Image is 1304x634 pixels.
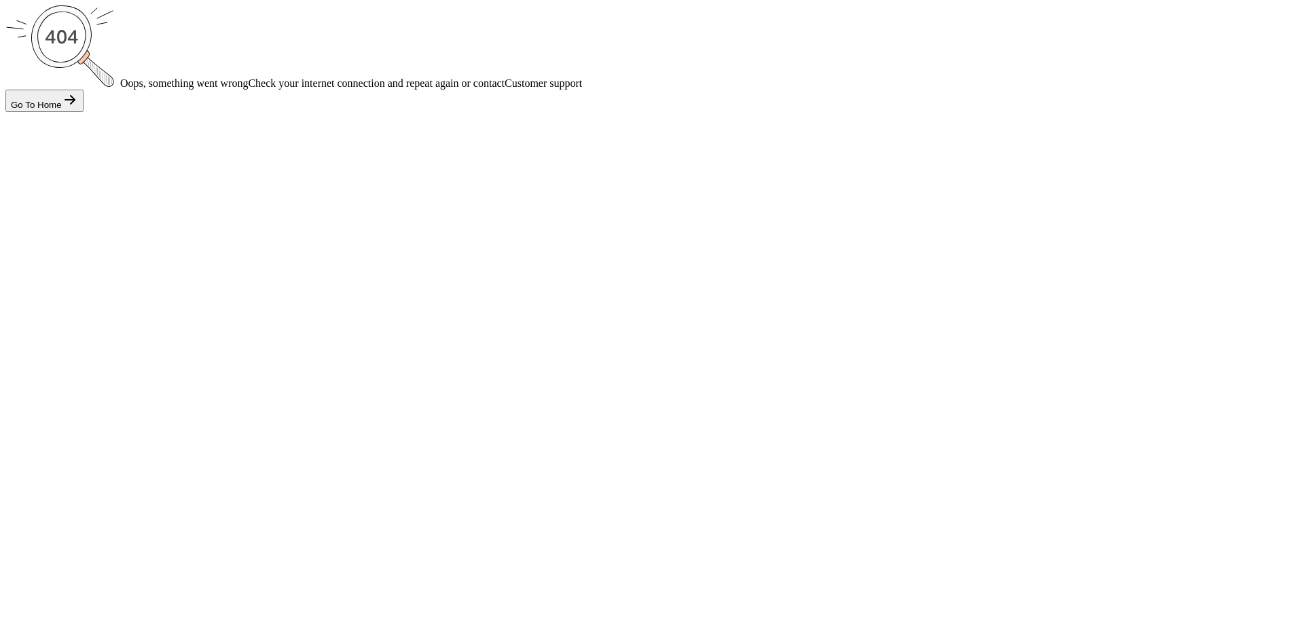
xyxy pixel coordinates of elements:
div: Go To Home [11,92,78,110]
div: Chat Widget [1236,569,1304,634]
button: Go To Home [5,90,84,112]
span: Customer support [505,77,582,89]
span: Check your internet connection and repeat again or contact [248,77,582,89]
span: Oops, something went wrong [120,77,248,89]
iframe: To enrich screen reader interactions, please activate Accessibility in Grammarly extension settings [1236,569,1304,634]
